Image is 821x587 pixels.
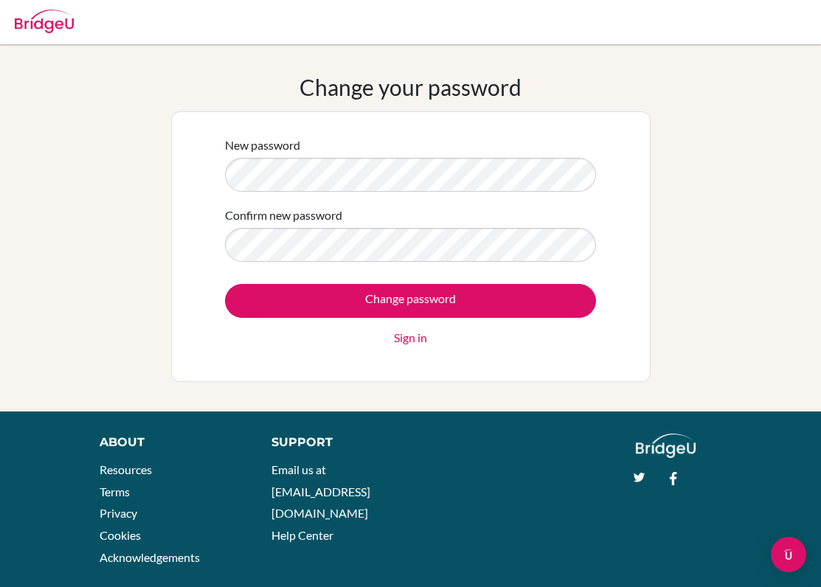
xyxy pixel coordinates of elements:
a: Help Center [271,528,333,542]
a: Privacy [100,506,137,520]
a: Terms [100,484,130,499]
a: Resources [100,462,152,476]
img: logo_white@2x-f4f0deed5e89b7ecb1c2cc34c3e3d731f90f0f143d5ea2071677605dd97b5244.png [636,434,696,458]
a: Cookies [100,528,141,542]
a: Email us at [EMAIL_ADDRESS][DOMAIN_NAME] [271,462,370,520]
label: New password [225,136,300,154]
div: Open Intercom Messenger [771,537,806,572]
a: Sign in [394,329,427,347]
div: Support [271,434,397,451]
input: Change password [225,284,596,318]
label: Confirm new password [225,206,342,224]
img: Bridge-U [15,10,74,33]
h1: Change your password [299,74,522,100]
div: About [100,434,238,451]
a: Acknowledgements [100,550,200,564]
